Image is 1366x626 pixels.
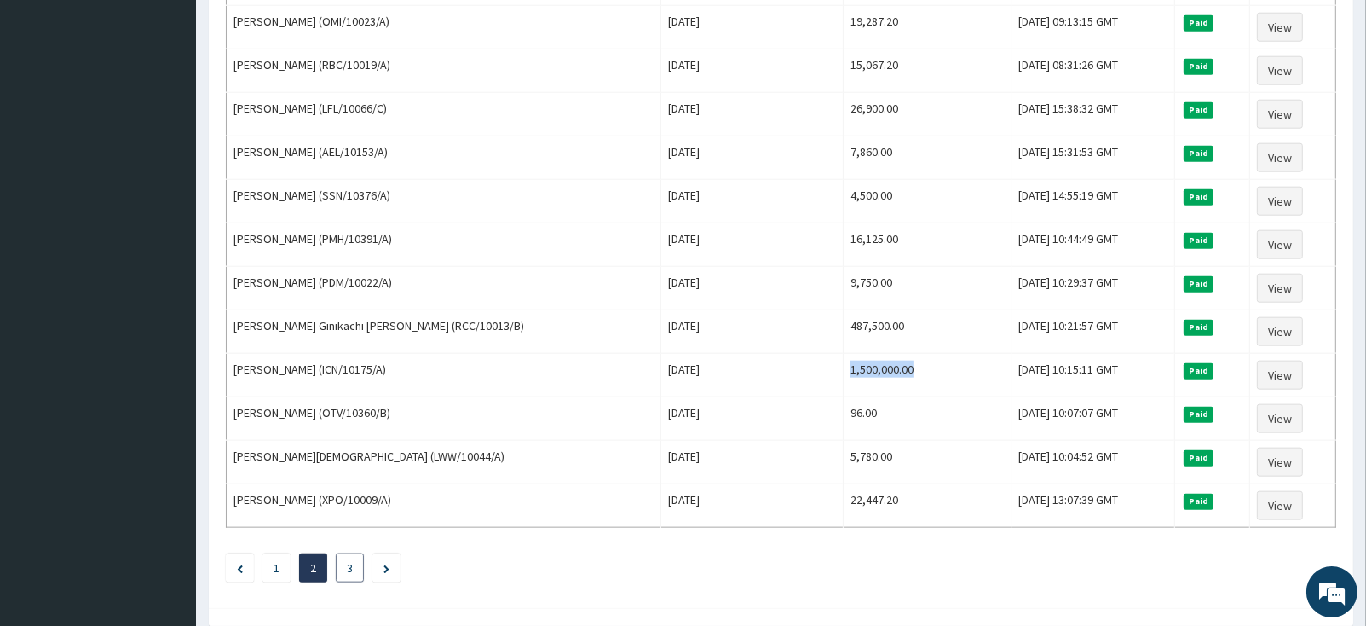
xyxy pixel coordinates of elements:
[1012,93,1174,136] td: [DATE] 15:38:32 GMT
[843,310,1012,354] td: 487,500.00
[9,432,325,492] textarea: Type your message and hit 'Enter'
[347,560,353,576] a: Page 3
[1257,361,1303,390] a: View
[1257,143,1303,172] a: View
[660,267,843,310] td: [DATE]
[227,49,661,93] td: [PERSON_NAME] (RBC/10019/A)
[227,441,661,484] td: [PERSON_NAME][DEMOGRAPHIC_DATA] (LWW/10044/A)
[1257,13,1303,42] a: View
[660,49,843,93] td: [DATE]
[843,354,1012,397] td: 1,500,000.00
[843,267,1012,310] td: 9,750.00
[843,93,1012,136] td: 26,900.00
[1257,404,1303,433] a: View
[660,136,843,180] td: [DATE]
[660,180,843,223] td: [DATE]
[660,354,843,397] td: [DATE]
[227,354,661,397] td: [PERSON_NAME] (ICN/10175/A)
[1184,363,1214,379] span: Paid
[1257,56,1303,85] a: View
[1012,441,1174,484] td: [DATE] 10:04:52 GMT
[1257,317,1303,346] a: View
[1184,494,1214,509] span: Paid
[660,223,843,267] td: [DATE]
[660,484,843,528] td: [DATE]
[1012,484,1174,528] td: [DATE] 13:07:39 GMT
[274,560,280,576] a: Page 1
[1257,187,1303,216] a: View
[843,484,1012,528] td: 22,447.20
[1184,320,1214,335] span: Paid
[660,93,843,136] td: [DATE]
[1012,397,1174,441] td: [DATE] 10:07:07 GMT
[1257,100,1303,129] a: View
[310,560,316,576] a: Page 2 is your current page
[1012,354,1174,397] td: [DATE] 10:15:11 GMT
[227,136,661,180] td: [PERSON_NAME] (AEL/10153/A)
[227,310,661,354] td: [PERSON_NAME] Ginikachi [PERSON_NAME] (RCC/10013/B)
[89,96,286,118] div: Chat with us now
[1012,310,1174,354] td: [DATE] 10:21:57 GMT
[1012,180,1174,223] td: [DATE] 14:55:19 GMT
[843,180,1012,223] td: 4,500.00
[843,6,1012,49] td: 19,287.20
[237,560,243,576] a: Previous page
[1184,450,1214,466] span: Paid
[227,6,661,49] td: [PERSON_NAME] (OMI/10023/A)
[1184,59,1214,74] span: Paid
[1012,6,1174,49] td: [DATE] 09:13:15 GMT
[1257,491,1303,520] a: View
[1257,448,1303,477] a: View
[227,267,661,310] td: [PERSON_NAME] (PDM/10022/A)
[1012,223,1174,267] td: [DATE] 10:44:49 GMT
[32,85,69,128] img: d_794563401_company_1708531726252_794563401
[1257,274,1303,303] a: View
[227,397,661,441] td: [PERSON_NAME] (OTV/10360/B)
[1184,276,1214,292] span: Paid
[227,93,661,136] td: [PERSON_NAME] (LFL/10066/C)
[227,484,661,528] td: [PERSON_NAME] (XPO/10009/A)
[227,180,661,223] td: [PERSON_NAME] (SSN/10376/A)
[1184,146,1214,161] span: Paid
[1184,407,1214,422] span: Paid
[1184,189,1214,205] span: Paid
[843,223,1012,267] td: 16,125.00
[660,310,843,354] td: [DATE]
[1184,233,1214,248] span: Paid
[660,441,843,484] td: [DATE]
[843,136,1012,180] td: 7,860.00
[1012,267,1174,310] td: [DATE] 10:29:37 GMT
[660,6,843,49] td: [DATE]
[280,9,320,49] div: Minimize live chat window
[1012,49,1174,93] td: [DATE] 08:31:26 GMT
[1184,15,1214,31] span: Paid
[227,223,661,267] td: [PERSON_NAME] (PMH/10391/A)
[843,49,1012,93] td: 15,067.20
[1257,230,1303,259] a: View
[843,397,1012,441] td: 96.00
[843,441,1012,484] td: 5,780.00
[383,560,389,576] a: Next page
[99,198,235,370] span: We're online!
[660,397,843,441] td: [DATE]
[1184,102,1214,118] span: Paid
[1012,136,1174,180] td: [DATE] 15:31:53 GMT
